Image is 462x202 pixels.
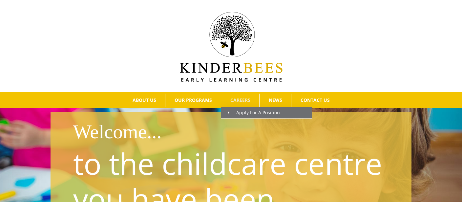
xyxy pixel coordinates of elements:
[301,98,330,102] span: CONTACT US
[260,94,291,107] a: NEWS
[269,98,282,102] span: NEWS
[221,94,259,107] a: CAREERS
[73,118,407,146] h1: Welcome...
[165,94,221,107] a: OUR PROGRAMS
[230,98,250,102] span: CAREERS
[123,94,165,107] a: ABOUT US
[228,109,280,116] span: Apply For A Position
[10,92,452,108] nav: Main Menu
[221,107,312,119] a: Apply For A Position
[180,12,283,82] img: Kinder Bees Logo
[291,94,339,107] a: CONTACT US
[175,98,212,102] span: OUR PROGRAMS
[133,98,156,102] span: ABOUT US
